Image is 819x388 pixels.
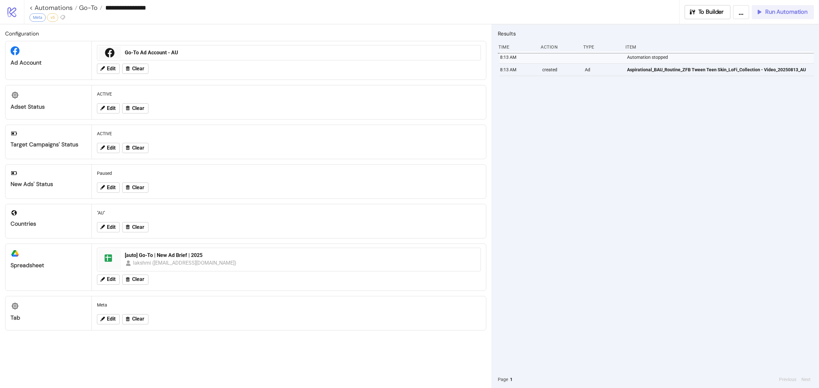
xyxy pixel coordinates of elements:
[107,185,115,190] span: Edit
[625,41,814,53] div: Item
[132,105,144,111] span: Clear
[132,224,144,230] span: Clear
[132,66,144,72] span: Clear
[77,4,98,12] span: Go-To
[125,252,477,259] div: [auto] Go-To | New Ad Brief | 2025
[47,13,58,22] div: v5
[765,8,807,16] span: Run Automation
[508,376,514,383] button: 1
[5,29,486,38] h2: Configuration
[97,143,120,153] button: Edit
[627,64,811,76] a: Aspirational_BAU_Routine_ZFB Tween Teen Skin_LoFi_Collection - Video_20250813_AU
[122,64,148,74] button: Clear
[94,128,483,140] div: ACTIVE
[499,64,537,76] div: 8:13 AM
[498,29,814,38] h2: Results
[97,314,120,324] button: Edit
[97,275,120,285] button: Edit
[122,275,148,285] button: Clear
[132,145,144,151] span: Clear
[122,103,148,113] button: Clear
[11,59,86,66] div: Ad Account
[107,145,115,151] span: Edit
[107,316,115,322] span: Edit
[107,224,115,230] span: Edit
[733,5,749,19] button: ...
[94,88,483,100] div: ACTIVE
[77,4,102,11] a: Go-To
[107,105,115,111] span: Edit
[29,4,77,11] a: < Automations
[97,222,120,232] button: Edit
[122,143,148,153] button: Clear
[626,51,815,63] div: Automation stopped
[685,5,731,19] button: To Builder
[499,51,537,63] div: 8:13 AM
[542,64,579,76] div: created
[133,259,237,267] div: lakshmi ([EMAIL_ADDRESS][DOMAIN_NAME])
[97,103,120,113] button: Edit
[107,66,115,72] span: Edit
[29,13,46,22] div: Meta
[498,41,536,53] div: Time
[11,141,86,148] div: Target Campaigns' Status
[11,314,86,322] div: Tab
[132,316,144,322] span: Clear
[11,262,86,269] div: Spreadsheet
[94,167,483,179] div: Paused
[94,299,483,311] div: Meta
[11,103,86,111] div: Adset Status
[584,64,622,76] div: Ad
[11,181,86,188] div: New Ads' Status
[752,5,814,19] button: Run Automation
[498,376,508,383] span: Page
[627,66,806,73] span: Aspirational_BAU_Routine_ZFB Tween Teen Skin_LoFi_Collection - Video_20250813_AU
[11,220,86,228] div: Countries
[94,207,483,219] div: "AU"
[540,41,578,53] div: Action
[97,64,120,74] button: Edit
[97,182,120,193] button: Edit
[583,41,620,53] div: Type
[777,376,798,383] button: Previous
[122,182,148,193] button: Clear
[122,222,148,232] button: Clear
[125,49,477,56] div: Go-To Ad Account - AU
[107,276,115,282] span: Edit
[799,376,813,383] button: Next
[122,314,148,324] button: Clear
[132,185,144,190] span: Clear
[698,8,724,16] span: To Builder
[132,276,144,282] span: Clear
